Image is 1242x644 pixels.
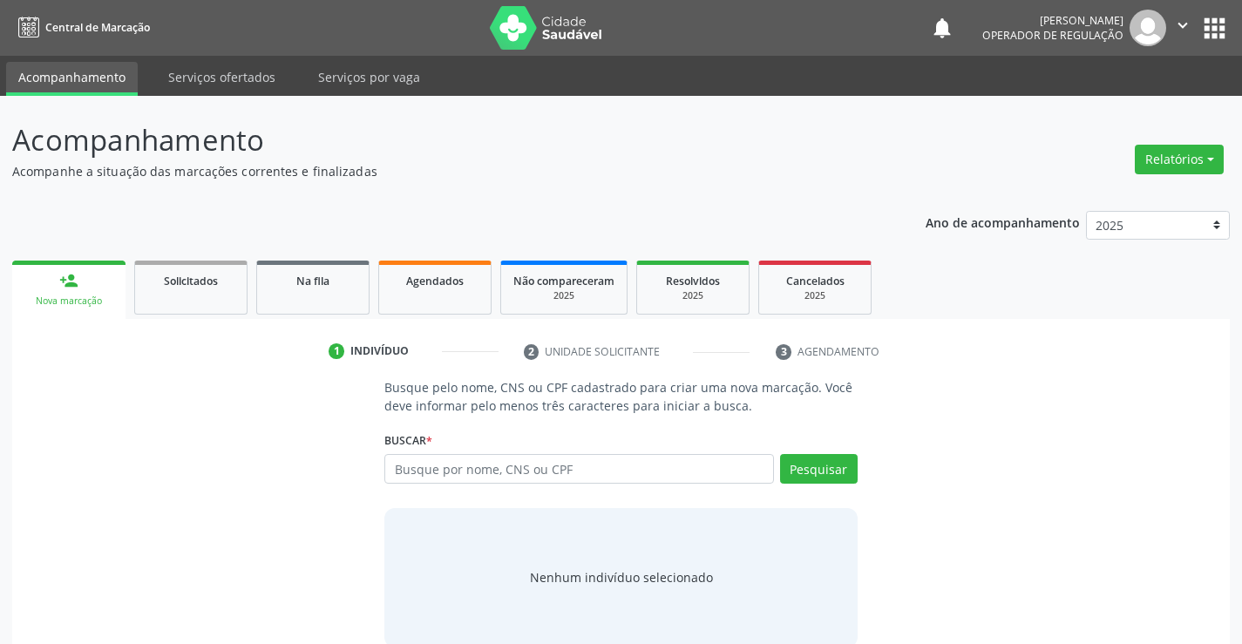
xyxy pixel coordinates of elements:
[296,274,329,288] span: Na fila
[926,211,1080,233] p: Ano de acompanhamento
[24,295,113,308] div: Nova marcação
[513,274,614,288] span: Não compareceram
[45,20,150,35] span: Central de Marcação
[1135,145,1224,174] button: Relatórios
[12,162,865,180] p: Acompanhe a situação das marcações correntes e finalizadas
[384,454,773,484] input: Busque por nome, CNS ou CPF
[513,289,614,302] div: 2025
[1199,13,1230,44] button: apps
[306,62,432,92] a: Serviços por vaga
[771,289,859,302] div: 2025
[156,62,288,92] a: Serviços ofertados
[780,454,858,484] button: Pesquisar
[1173,16,1192,35] i: 
[12,13,150,42] a: Central de Marcação
[1130,10,1166,46] img: img
[786,274,845,288] span: Cancelados
[982,28,1123,43] span: Operador de regulação
[384,378,857,415] p: Busque pelo nome, CNS ou CPF cadastrado para criar uma nova marcação. Você deve informar pelo men...
[1166,10,1199,46] button: 
[329,343,344,359] div: 1
[384,427,432,454] label: Buscar
[982,13,1123,28] div: [PERSON_NAME]
[649,289,736,302] div: 2025
[930,16,954,40] button: notifications
[12,119,865,162] p: Acompanhamento
[59,271,78,290] div: person_add
[350,343,409,359] div: Indivíduo
[666,274,720,288] span: Resolvidos
[164,274,218,288] span: Solicitados
[530,568,713,586] div: Nenhum indivíduo selecionado
[406,274,464,288] span: Agendados
[6,62,138,96] a: Acompanhamento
